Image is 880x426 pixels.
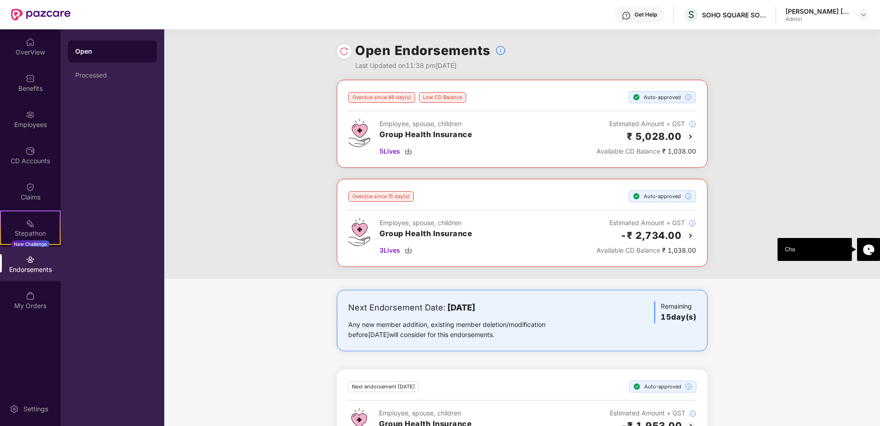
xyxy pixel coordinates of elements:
img: svg+xml;base64,PHN2ZyBpZD0iRW5kb3JzZW1lbnRzIiB4bWxucz0iaHR0cDovL3d3dy53My5vcmcvMjAwMC9zdmciIHdpZH... [26,255,35,264]
span: 3 Lives [379,245,400,255]
div: Last Updated on 11:38 pm[DATE] [355,61,506,71]
div: Remaining [654,301,696,323]
img: svg+xml;base64,PHN2ZyBpZD0iSW5mb18tXzMyeDMyIiBkYXRhLW5hbWU9IkluZm8gLSAzMngzMiIgeG1sbnM9Imh0dHA6Ly... [495,45,506,56]
img: svg+xml;base64,PHN2ZyBpZD0iU3RlcC1Eb25lLTE2eDE2IiB4bWxucz0iaHR0cDovL3d3dy53My5vcmcvMjAwMC9zdmciIH... [633,94,640,101]
img: svg+xml;base64,PHN2ZyBpZD0iU3RlcC1Eb25lLTE2eDE2IiB4bWxucz0iaHR0cDovL3d3dy53My5vcmcvMjAwMC9zdmciIH... [633,193,640,200]
div: Get Help [635,11,657,18]
img: svg+xml;base64,PHN2ZyBpZD0iRHJvcGRvd24tMzJ4MzIiIHhtbG5zPSJodHRwOi8vd3d3LnczLm9yZy8yMDAwL3N2ZyIgd2... [860,11,867,18]
img: svg+xml;base64,PHN2ZyBpZD0iSW5mb18tXzMyeDMyIiBkYXRhLW5hbWU9IkluZm8gLSAzMngzMiIgeG1sbnM9Imh0dHA6Ly... [689,121,696,128]
div: Estimated Amount + GST [596,119,696,129]
img: svg+xml;base64,PHN2ZyBpZD0iSGVscC0zMngzMiIgeG1sbnM9Imh0dHA6Ly93d3cudzMub3JnLzIwMDAvc3ZnIiB3aWR0aD... [622,11,631,20]
img: svg+xml;base64,PHN2ZyBpZD0iQ2xhaW0iIHhtbG5zPSJodHRwOi8vd3d3LnczLm9yZy8yMDAwL3N2ZyIgd2lkdGg9IjIwIi... [26,183,35,192]
span: 5 Lives [379,146,400,156]
div: Auto-approved [629,190,696,202]
div: Auto-approved [629,91,696,103]
div: Auto-approved [629,381,696,393]
img: svg+xml;base64,PHN2ZyBpZD0iQmVuZWZpdHMiIHhtbG5zPSJodHRwOi8vd3d3LnczLm9yZy8yMDAwL3N2ZyIgd2lkdGg9Ij... [26,74,35,83]
img: svg+xml;base64,PHN2ZyBpZD0iRW1wbG95ZWVzIiB4bWxucz0iaHR0cDovL3d3dy53My5vcmcvMjAwMC9zdmciIHdpZHRoPS... [26,110,35,119]
span: Available CD Balance [596,147,660,155]
div: Employee, spouse, children [379,218,472,228]
div: Employee, spouse, children [379,408,472,418]
img: svg+xml;base64,PHN2ZyB4bWxucz0iaHR0cDovL3d3dy53My5vcmcvMjAwMC9zdmciIHdpZHRoPSI0Ny43MTQiIGhlaWdodD... [348,119,370,147]
div: Any new member addition, existing member deletion/modification before [DATE] will consider for th... [348,320,574,340]
img: svg+xml;base64,PHN2ZyBpZD0iUmVsb2FkLTMyeDMyIiB4bWxucz0iaHR0cDovL3d3dy53My5vcmcvMjAwMC9zdmciIHdpZH... [340,47,349,56]
h2: ₹ 5,028.00 [627,129,681,144]
div: Open [75,47,150,56]
b: [DATE] [447,303,475,312]
img: New Pazcare Logo [11,9,71,21]
div: SOHO SQUARE SOLUTIONS INDIA PRIVATE LIMITED [702,11,766,19]
h3: Group Health Insurance [379,228,472,240]
img: svg+xml;base64,PHN2ZyBpZD0iSW5mb18tXzMyeDMyIiBkYXRhLW5hbWU9IkluZm8gLSAzMngzMiIgeG1sbnM9Imh0dHA6Ly... [689,410,696,417]
img: svg+xml;base64,PHN2ZyBpZD0iRG93bmxvYWQtMzJ4MzIiIHhtbG5zPSJodHRwOi8vd3d3LnczLm9yZy8yMDAwL3N2ZyIgd2... [405,247,412,254]
h3: Group Health Insurance [379,129,472,141]
img: svg+xml;base64,PHN2ZyB4bWxucz0iaHR0cDovL3d3dy53My5vcmcvMjAwMC9zdmciIHdpZHRoPSIyMSIgaGVpZ2h0PSIyMC... [26,219,35,228]
div: Admin [785,16,850,23]
div: [PERSON_NAME] [PERSON_NAME] [785,7,850,16]
div: Stepathon [1,229,60,238]
img: svg+xml;base64,PHN2ZyBpZD0iSW5mb18tXzMyeDMyIiBkYXRhLW5hbWU9IkluZm8gLSAzMngzMiIgeG1sbnM9Imh0dHA6Ly... [689,220,696,227]
div: Next Endorsement Date: [348,301,574,314]
img: svg+xml;base64,PHN2ZyBpZD0iU3RlcC1Eb25lLTE2eDE2IiB4bWxucz0iaHR0cDovL3d3dy53My5vcmcvMjAwMC9zdmciIH... [633,383,641,390]
span: Available CD Balance [596,246,660,254]
div: ₹ 1,038.00 [596,245,696,255]
div: Next endorsement [DATE] [348,382,419,392]
img: svg+xml;base64,PHN2ZyBpZD0iQ0RfQWNjb3VudHMiIGRhdGEtbmFtZT0iQ0QgQWNjb3VudHMiIHhtbG5zPSJodHRwOi8vd3... [26,146,35,155]
img: svg+xml;base64,PHN2ZyBpZD0iSG9tZSIgeG1sbnM9Imh0dHA6Ly93d3cudzMub3JnLzIwMDAvc3ZnIiB3aWR0aD0iMjAiIG... [26,38,35,47]
img: svg+xml;base64,PHN2ZyBpZD0iU2V0dGluZy0yMHgyMCIgeG1sbnM9Imh0dHA6Ly93d3cudzMub3JnLzIwMDAvc3ZnIiB3aW... [10,404,19,414]
h3: 15 day(s) [661,311,696,323]
h2: -₹ 2,734.00 [620,228,682,243]
div: Estimated Amount + GST [596,218,696,228]
div: ₹ 1,038.00 [596,146,696,156]
img: svg+xml;base64,PHN2ZyBpZD0iQmFjay0yMHgyMCIgeG1sbnM9Imh0dHA6Ly93d3cudzMub3JnLzIwMDAvc3ZnIiB3aWR0aD... [685,230,696,241]
img: svg+xml;base64,PHN2ZyBpZD0iSW5mb18tXzMyeDMyIiBkYXRhLW5hbWU9IkluZm8gLSAzMngzMiIgeG1sbnM9Imh0dHA6Ly... [685,94,692,101]
img: svg+xml;base64,PHN2ZyBpZD0iRG93bmxvYWQtMzJ4MzIiIHhtbG5zPSJodHRwOi8vd3d3LnczLm9yZy8yMDAwL3N2ZyIgd2... [405,148,412,155]
img: svg+xml;base64,PHN2ZyBpZD0iSW5mb18tXzMyeDMyIiBkYXRhLW5hbWU9IkluZm8gLSAzMngzMiIgeG1sbnM9Imh0dHA6Ly... [685,193,692,200]
img: svg+xml;base64,PHN2ZyBpZD0iTXlfT3JkZXJzIiBkYXRhLW5hbWU9Ik15IE9yZGVycyIgeG1sbnM9Imh0dHA6Ly93d3cudz... [26,291,35,300]
div: Low CD Balance [419,92,466,103]
img: svg+xml;base64,PHN2ZyB4bWxucz0iaHR0cDovL3d3dy53My5vcmcvMjAwMC9zdmciIHdpZHRoPSI0Ny43MTQiIGhlaWdodD... [348,218,370,246]
div: Estimated Amount + GST [597,408,696,418]
div: Overdue since 46 day(s) [348,92,415,103]
h1: Open Endorsements [355,40,490,61]
div: New Challenge [11,240,50,248]
img: svg+xml;base64,PHN2ZyBpZD0iSW5mb18tXzMyeDMyIiBkYXRhLW5hbWU9IkluZm8gLSAzMngzMiIgeG1sbnM9Imh0dHA6Ly... [685,383,692,390]
span: S [688,9,694,20]
img: svg+xml;base64,PHN2ZyBpZD0iQmFjay0yMHgyMCIgeG1sbnM9Imh0dHA6Ly93d3cudzMub3JnLzIwMDAvc3ZnIiB3aWR0aD... [685,131,696,142]
div: Overdue since 15 day(s) [348,191,414,202]
div: Processed [75,72,150,79]
div: Employee, spouse, children [379,119,472,129]
div: Settings [21,404,51,414]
